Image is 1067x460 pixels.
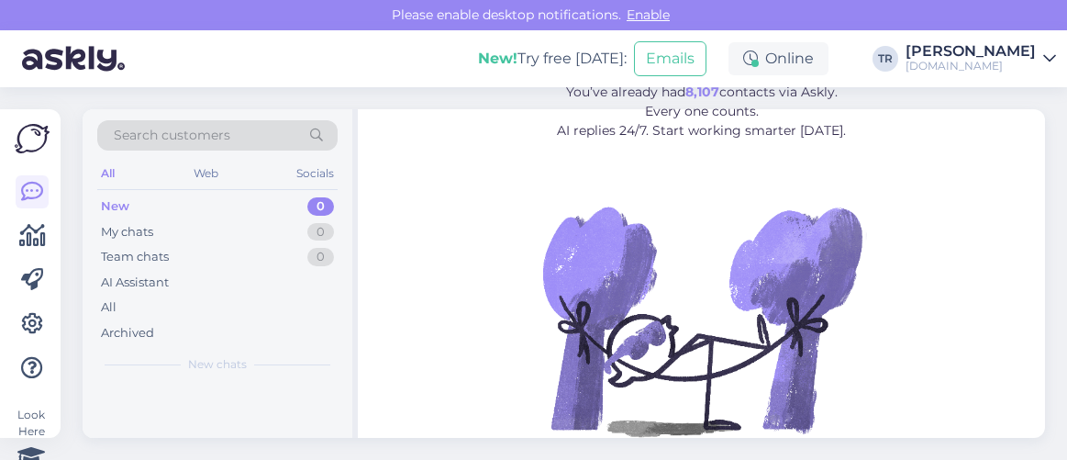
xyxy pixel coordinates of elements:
div: Archived [101,324,154,342]
div: New [101,197,129,216]
div: My chats [101,223,153,241]
div: Online [728,42,828,75]
div: Team chats [101,248,169,266]
button: Emails [634,41,706,76]
div: 0 [307,248,334,266]
div: All [97,162,118,185]
span: Search customers [114,126,230,145]
p: You’ve already had contacts via Askly. Every one counts. AI replies 24/7. Start working smarter [... [458,83,945,140]
img: Askly Logo [15,124,50,153]
span: Enable [621,6,675,23]
div: Try free [DATE]: [478,48,627,70]
div: [PERSON_NAME] [906,44,1036,59]
div: 0 [307,223,334,241]
div: TR [872,46,898,72]
span: New chats [188,356,247,373]
div: Socials [293,162,338,185]
b: New! [478,50,517,67]
div: 0 [307,197,334,216]
b: 8,107 [685,84,719,100]
a: [PERSON_NAME][DOMAIN_NAME] [906,44,1056,73]
div: All [101,298,117,317]
div: [DOMAIN_NAME] [906,59,1036,73]
div: Web [190,162,222,185]
div: AI Assistant [101,274,169,292]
